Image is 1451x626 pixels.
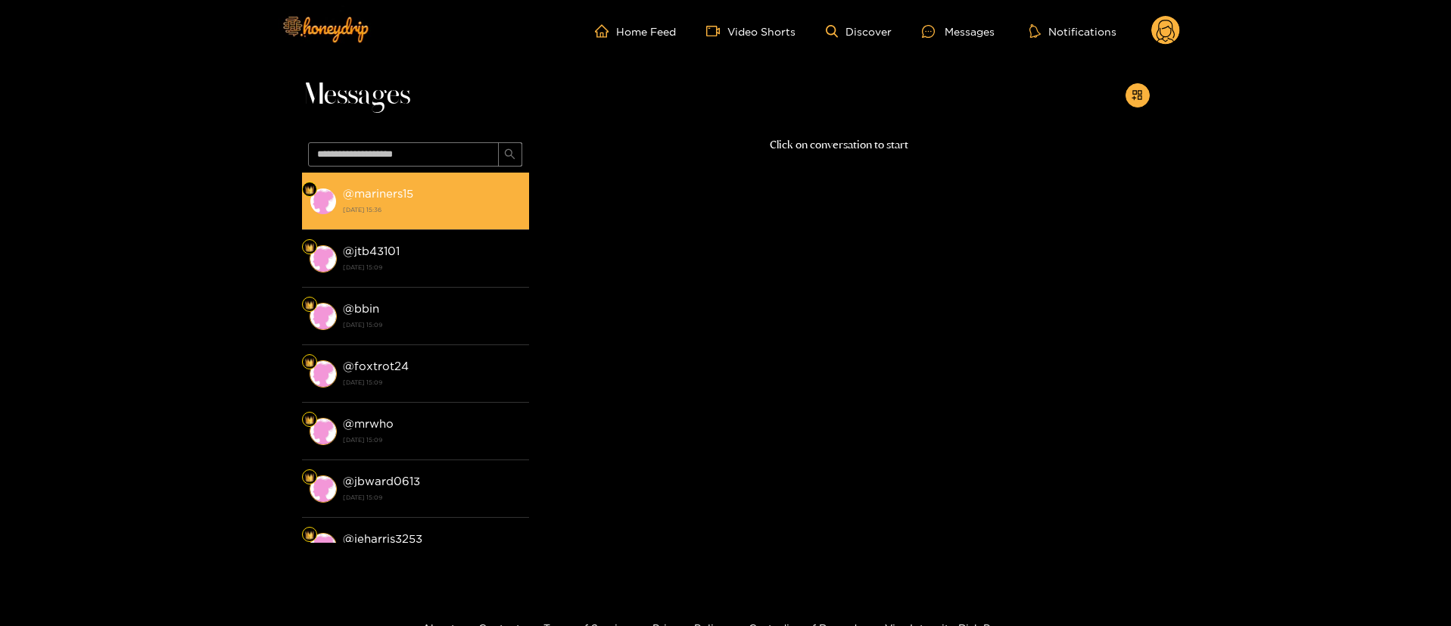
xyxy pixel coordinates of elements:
[595,24,676,38] a: Home Feed
[343,360,409,372] strong: @ foxtrot24
[706,24,796,38] a: Video Shorts
[343,203,522,216] strong: [DATE] 15:36
[343,244,400,257] strong: @ jtb43101
[343,260,522,274] strong: [DATE] 15:09
[310,475,337,503] img: conversation
[343,475,420,487] strong: @ jbward0613
[706,24,727,38] span: video-camera
[1025,23,1121,39] button: Notifications
[343,417,394,430] strong: @ mrwho
[305,473,314,482] img: Fan Level
[310,188,337,215] img: conversation
[922,23,995,40] div: Messages
[343,302,379,315] strong: @ bbin
[305,531,314,540] img: Fan Level
[343,318,522,332] strong: [DATE] 15:09
[343,433,522,447] strong: [DATE] 15:09
[310,245,337,273] img: conversation
[305,243,314,252] img: Fan Level
[504,148,515,161] span: search
[343,491,522,504] strong: [DATE] 15:09
[1126,83,1150,107] button: appstore-add
[310,360,337,388] img: conversation
[305,185,314,195] img: Fan Level
[826,25,892,38] a: Discover
[305,416,314,425] img: Fan Level
[595,24,616,38] span: home
[310,303,337,330] img: conversation
[310,533,337,560] img: conversation
[343,187,413,200] strong: @ mariners15
[1132,89,1143,102] span: appstore-add
[343,375,522,389] strong: [DATE] 15:09
[343,532,422,545] strong: @ jeharris3253
[305,301,314,310] img: Fan Level
[529,136,1150,154] p: Click on conversation to start
[305,358,314,367] img: Fan Level
[310,418,337,445] img: conversation
[498,142,522,167] button: search
[302,77,410,114] span: Messages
